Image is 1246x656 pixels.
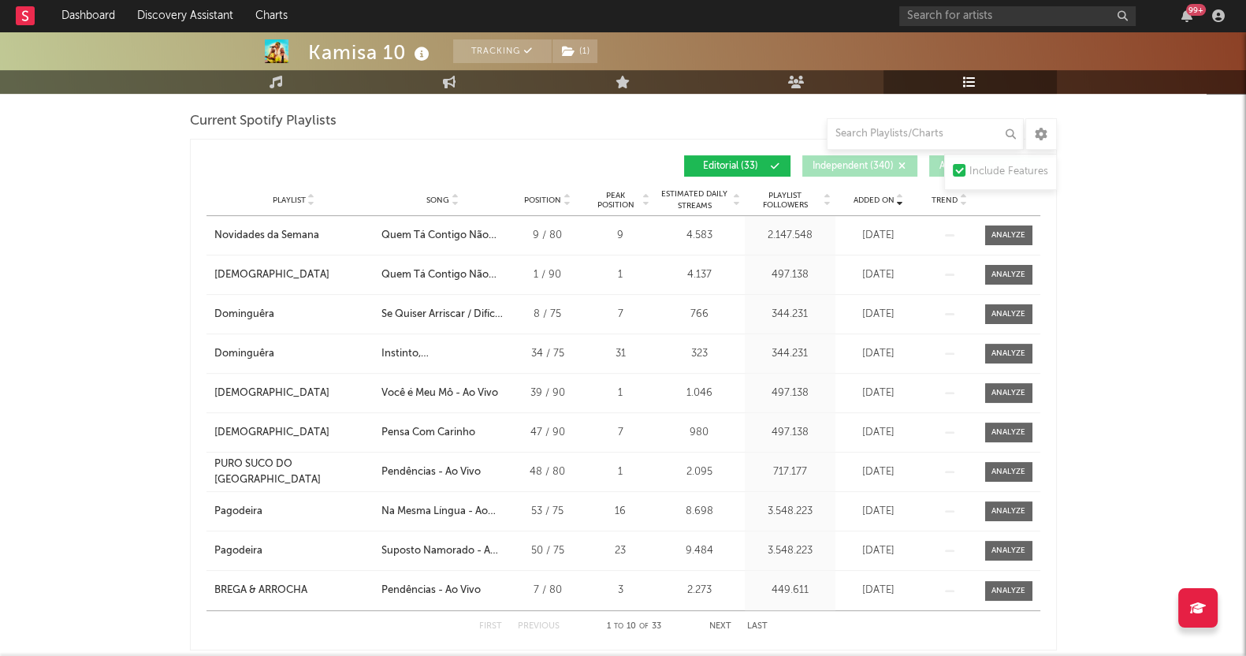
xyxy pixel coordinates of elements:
[839,464,918,480] div: [DATE]
[512,228,583,244] div: 9 / 80
[591,464,650,480] div: 1
[839,228,918,244] div: [DATE]
[214,267,329,283] div: [DEMOGRAPHIC_DATA]
[658,543,741,559] div: 9.484
[214,583,374,598] a: BREGA & ARROCHA
[381,346,504,362] div: Instinto, [PERSON_NAME], Reinventar - Ao Vivo
[214,386,374,401] a: [DEMOGRAPHIC_DATA]
[658,504,741,520] div: 8.698
[749,504,831,520] div: 3.548.223
[381,464,481,480] div: Pendências - Ao Vivo
[591,228,650,244] div: 9
[658,346,741,362] div: 323
[381,228,504,244] div: Quem Tá Contigo Não Dorme - Ao Vivo
[591,267,650,283] div: 1
[658,425,741,441] div: 980
[381,543,504,559] div: Suposto Namorado - Ao Vivo
[839,267,918,283] div: [DATE]
[214,228,319,244] div: Novidades da Semana
[524,196,561,205] span: Position
[1181,9,1192,22] button: 99+
[749,425,831,441] div: 497.138
[614,623,623,630] span: to
[381,386,498,401] div: Você é Meu Mô - Ao Vivo
[381,307,504,322] div: Se Quiser Arriscar / Difícil Resposta - Ao Vivo
[591,307,650,322] div: 7
[512,425,583,441] div: 47 / 90
[839,543,918,559] div: [DATE]
[591,386,650,401] div: 1
[426,196,449,205] span: Song
[214,346,274,362] div: Dominguêra
[214,425,374,441] a: [DEMOGRAPHIC_DATA]
[512,464,583,480] div: 48 / 80
[591,191,641,210] span: Peak Position
[813,162,894,171] span: Independent ( 340 )
[749,386,831,401] div: 497.138
[694,162,767,171] span: Editorial ( 33 )
[591,543,650,559] div: 23
[749,228,831,244] div: 2.147.548
[591,504,650,520] div: 16
[214,504,374,520] a: Pagodeira
[591,583,650,598] div: 3
[939,162,1017,171] span: Algorithmic ( 1.2k )
[839,386,918,401] div: [DATE]
[929,155,1040,177] button: Algorithmic(1.2k)
[658,267,741,283] div: 4.137
[214,307,374,322] a: Dominguêra
[749,464,831,480] div: 717.177
[552,39,598,63] span: ( 1 )
[479,622,502,631] button: First
[512,543,583,559] div: 50 / 75
[749,583,831,598] div: 449.611
[1186,4,1206,16] div: 99 +
[749,191,822,210] span: Playlist Followers
[591,425,650,441] div: 7
[839,425,918,441] div: [DATE]
[749,346,831,362] div: 344.231
[214,504,262,520] div: Pagodeira
[932,196,958,205] span: Trend
[658,464,741,480] div: 2.095
[381,425,475,441] div: Pensa Com Carinho
[658,188,731,212] span: Estimated Daily Streams
[839,346,918,362] div: [DATE]
[552,39,597,63] button: (1)
[214,425,329,441] div: [DEMOGRAPHIC_DATA]
[518,622,560,631] button: Previous
[190,112,337,131] span: Current Spotify Playlists
[709,622,731,631] button: Next
[214,583,307,598] div: BREGA & ARROCHA
[969,162,1048,181] div: Include Features
[747,622,768,631] button: Last
[749,543,831,559] div: 3.548.223
[308,39,433,65] div: Kamisa 10
[214,267,374,283] a: [DEMOGRAPHIC_DATA]
[802,155,917,177] button: Independent(340)
[512,504,583,520] div: 53 / 75
[591,346,650,362] div: 31
[749,267,831,283] div: 497.138
[214,543,374,559] a: Pagodeira
[512,583,583,598] div: 7 / 80
[512,346,583,362] div: 34 / 75
[684,155,790,177] button: Editorial(33)
[658,228,741,244] div: 4.583
[512,267,583,283] div: 1 / 90
[214,457,374,487] a: PURO SUCO DO [GEOGRAPHIC_DATA]
[381,504,504,520] div: Na Mesma Língua - Ao Vivo
[453,39,552,63] button: Tracking
[381,583,481,598] div: Pendências - Ao Vivo
[839,504,918,520] div: [DATE]
[658,307,741,322] div: 766
[214,386,329,401] div: [DEMOGRAPHIC_DATA]
[214,228,374,244] a: Novidades da Semana
[658,583,741,598] div: 2.273
[854,196,895,205] span: Added On
[214,543,262,559] div: Pagodeira
[512,386,583,401] div: 39 / 90
[214,307,274,322] div: Dominguêra
[591,617,678,636] div: 1 10 33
